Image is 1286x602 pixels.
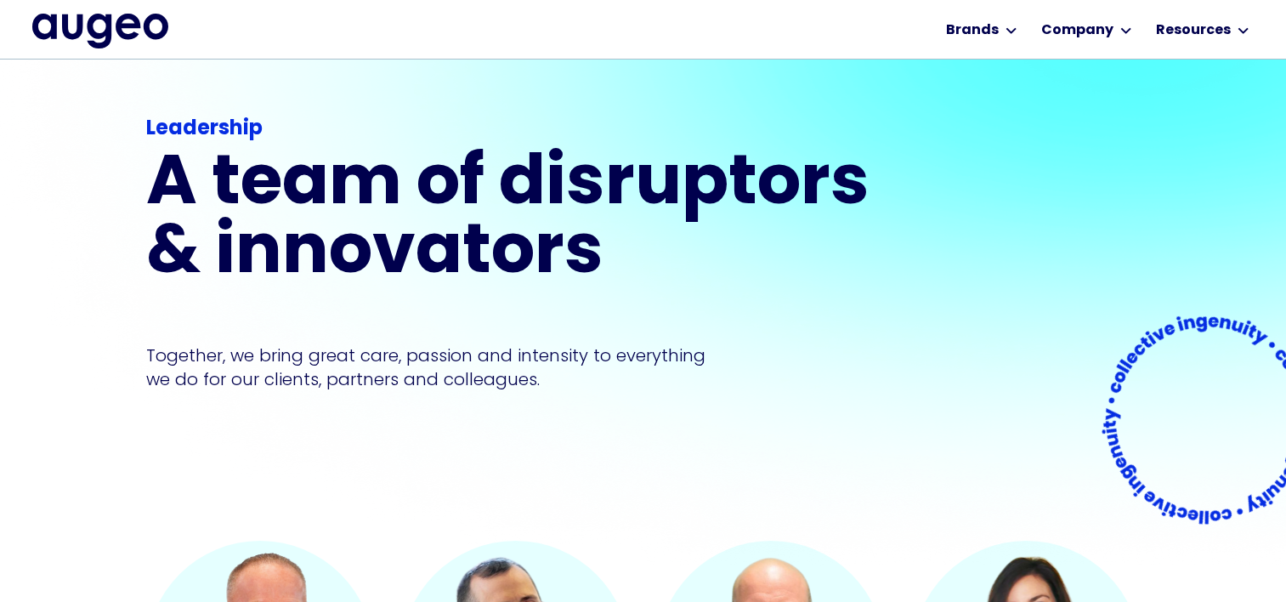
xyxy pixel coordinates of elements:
[1156,20,1231,41] div: Resources
[32,14,168,48] a: home
[946,20,999,41] div: Brands
[32,14,168,48] img: Augeo's full logo in midnight blue.
[146,114,881,145] div: Leadership
[146,344,731,391] p: Together, we bring great care, passion and intensity to everything we do for our clients, partner...
[146,151,881,289] h1: A team of disruptors & innovators
[1041,20,1113,41] div: Company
